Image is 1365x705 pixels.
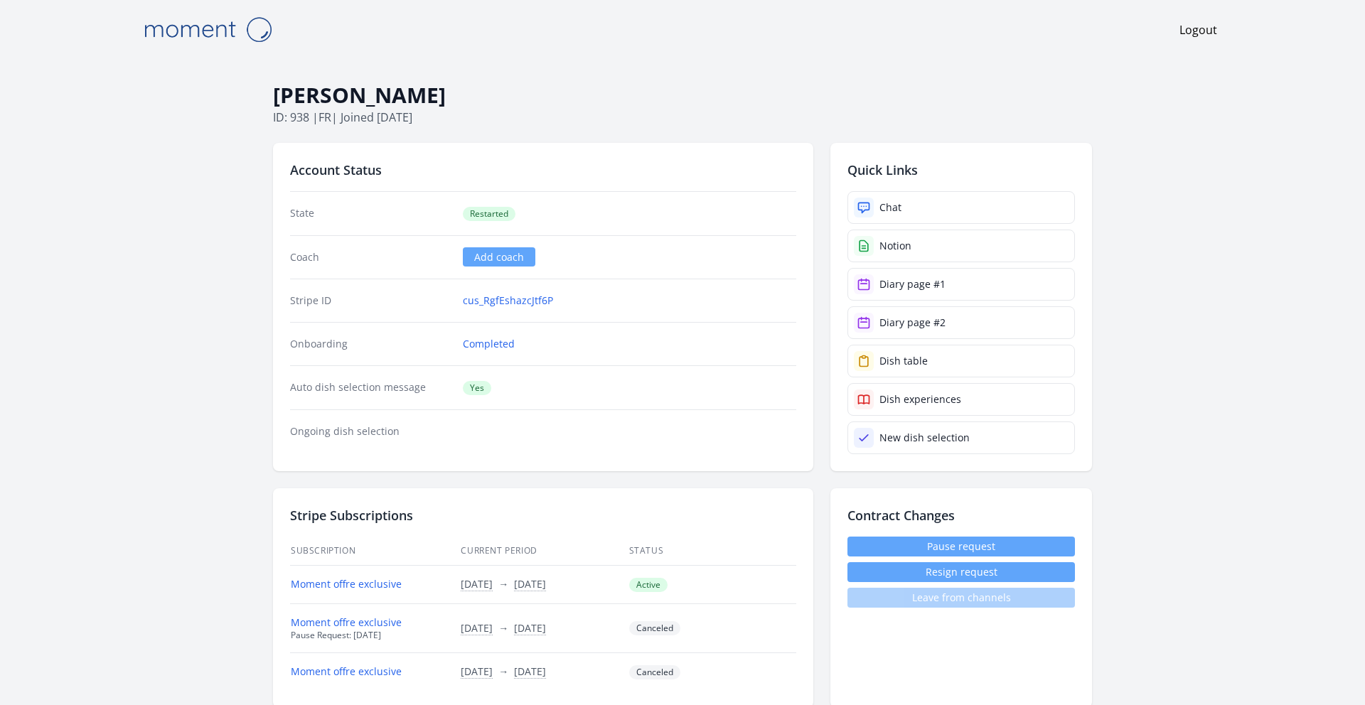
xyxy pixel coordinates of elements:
[514,577,546,591] button: [DATE]
[847,160,1075,180] h2: Quick Links
[879,316,946,330] div: Diary page #2
[291,577,402,591] a: Moment offre exclusive
[461,577,493,591] button: [DATE]
[290,206,451,221] dt: State
[498,664,508,678] span: →
[498,621,508,635] span: →
[629,665,680,679] span: Canceled
[463,247,535,267] a: Add coach
[847,383,1075,416] a: Dish experiences
[290,337,451,351] dt: Onboarding
[273,82,1092,109] h1: [PERSON_NAME]
[847,562,1075,582] button: Resign request
[847,345,1075,377] a: Dish table
[273,109,1092,126] p: ID: 938 | | Joined [DATE]
[514,621,546,635] button: [DATE]
[460,537,628,566] th: Current Period
[461,664,493,679] button: [DATE]
[514,664,546,679] button: [DATE]
[879,239,911,253] div: Notion
[847,505,1075,525] h2: Contract Changes
[847,268,1075,301] a: Diary page #1
[463,337,515,351] a: Completed
[847,421,1075,454] a: New dish selection
[291,630,443,641] div: Pause Request: [DATE]
[847,191,1075,224] a: Chat
[879,354,928,368] div: Dish table
[847,306,1075,339] a: Diary page #2
[879,431,970,445] div: New dish selection
[498,577,508,591] span: →
[318,109,331,125] span: fr
[291,664,402,678] a: Moment offre exclusive
[290,294,451,308] dt: Stripe ID
[290,505,796,525] h2: Stripe Subscriptions
[290,424,451,438] dt: Ongoing dish selection
[290,160,796,180] h2: Account Status
[290,537,460,566] th: Subscription
[463,294,553,308] a: cus_RgfEshazcJtf6P
[847,537,1075,556] a: Pause request
[879,277,946,291] div: Diary page #1
[847,588,1075,608] span: Leave from channels
[629,621,680,635] span: Canceled
[290,380,451,395] dt: Auto dish selection message
[461,621,493,635] button: [DATE]
[879,392,961,407] div: Dish experiences
[463,381,491,395] span: Yes
[291,615,402,629] a: Moment offre exclusive
[628,537,796,566] th: Status
[290,250,451,264] dt: Coach
[847,230,1075,262] a: Notion
[136,11,279,48] img: Moment
[1179,21,1217,38] a: Logout
[629,578,668,592] span: Active
[463,207,515,221] span: Restarted
[879,200,901,215] div: Chat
